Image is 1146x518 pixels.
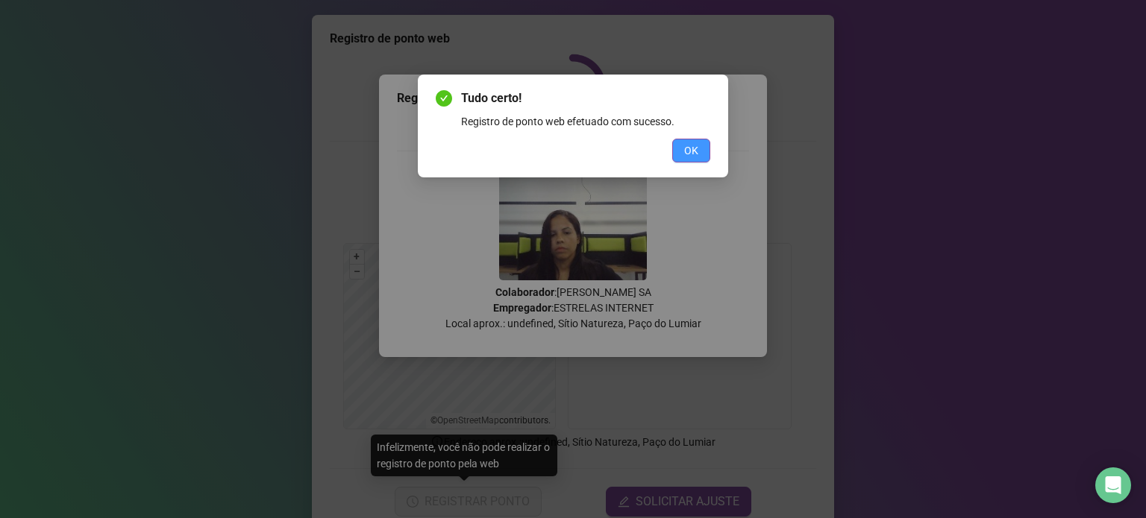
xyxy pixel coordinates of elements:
button: OK [672,139,710,162]
span: check-circle [436,90,452,107]
div: Open Intercom Messenger [1095,467,1131,503]
div: Registro de ponto web efetuado com sucesso. [461,113,710,130]
span: OK [684,142,698,159]
span: Tudo certo! [461,89,710,107]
